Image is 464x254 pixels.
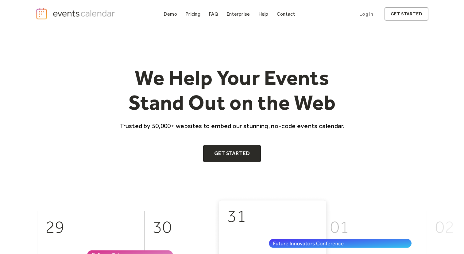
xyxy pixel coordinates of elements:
[226,12,250,16] div: Enterprise
[36,7,117,20] a: home
[258,12,269,16] div: Help
[114,65,350,115] h1: We Help Your Events Stand Out on the Web
[185,12,200,16] div: Pricing
[203,145,261,162] a: Get Started
[256,10,271,18] a: Help
[209,12,218,16] div: FAQ
[161,10,180,18] a: Demo
[183,10,203,18] a: Pricing
[385,7,428,21] a: get started
[353,7,379,21] a: Log In
[277,12,295,16] div: Contact
[206,10,221,18] a: FAQ
[164,12,177,16] div: Demo
[224,10,252,18] a: Enterprise
[114,121,350,130] p: Trusted by 50,000+ websites to embed our stunning, no-code events calendar.
[274,10,298,18] a: Contact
